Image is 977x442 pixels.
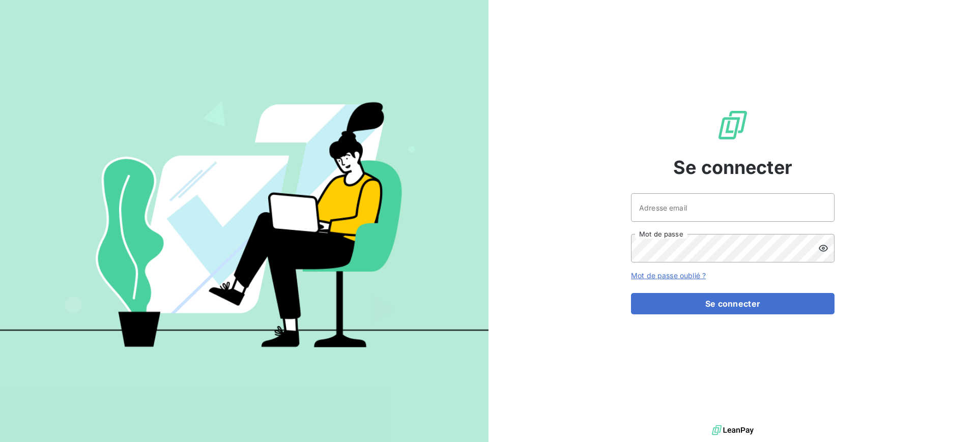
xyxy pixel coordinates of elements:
a: Mot de passe oublié ? [631,271,706,280]
input: placeholder [631,193,835,222]
button: Se connecter [631,293,835,314]
span: Se connecter [673,154,792,181]
img: Logo LeanPay [716,109,749,141]
img: logo [712,423,754,438]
